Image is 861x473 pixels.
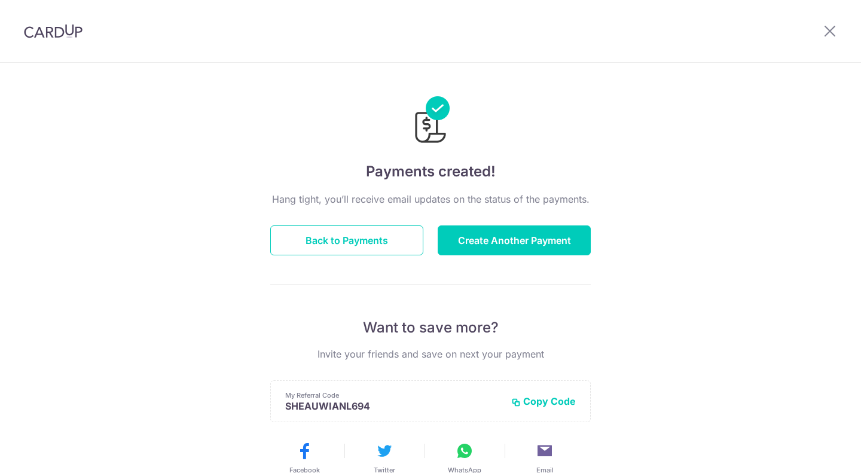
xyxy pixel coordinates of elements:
[285,400,502,412] p: SHEAUWIANL694
[24,24,83,38] img: CardUp
[438,225,591,255] button: Create Another Payment
[270,318,591,337] p: Want to save more?
[270,192,591,206] p: Hang tight, you’ll receive email updates on the status of the payments.
[270,161,591,182] h4: Payments created!
[511,395,576,407] button: Copy Code
[270,347,591,361] p: Invite your friends and save on next your payment
[270,225,423,255] button: Back to Payments
[411,96,450,147] img: Payments
[285,390,502,400] p: My Referral Code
